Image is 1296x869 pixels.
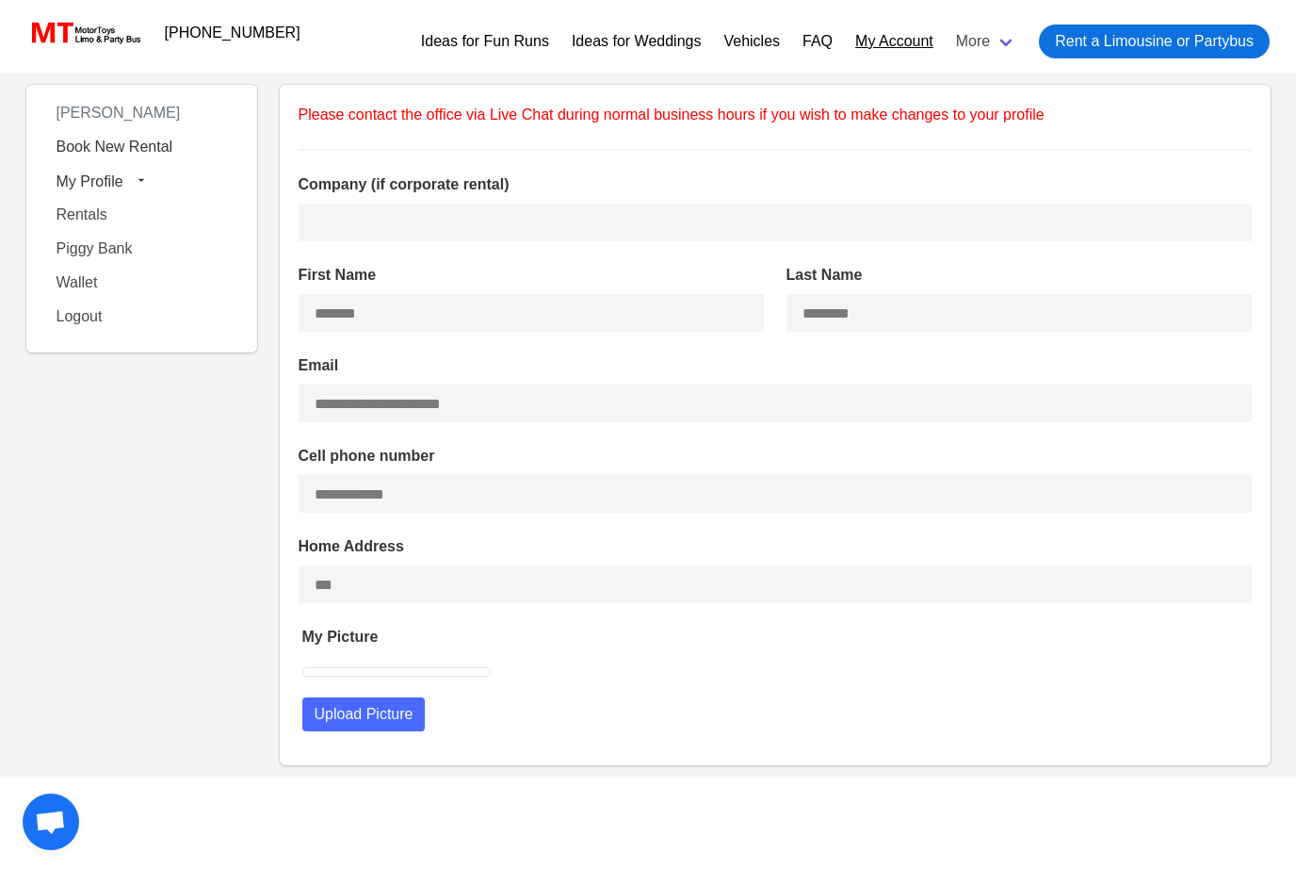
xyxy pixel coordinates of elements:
[302,626,1252,648] label: My Picture
[723,30,780,53] a: Vehicles
[45,130,238,164] a: Book New Rental
[299,354,1252,377] label: Email
[45,97,192,128] span: [PERSON_NAME]
[315,703,413,726] span: Upload Picture
[299,445,1252,467] label: Cell phone number
[299,264,764,287] label: First Name
[45,300,238,334] a: Logout
[421,30,549,53] a: Ideas for Fun Runs
[26,20,142,46] img: MotorToys Logo
[1039,25,1270,58] a: Rent a Limousine or Partybus
[786,264,1252,287] label: Last Name
[1055,30,1254,53] span: Rent a Limousine or Partybus
[302,667,491,677] img: 150
[154,14,312,52] a: [PHONE_NUMBER]
[45,198,238,232] a: Rentals
[57,172,123,189] span: My Profile
[299,173,1252,196] label: Company (if corporate rental)
[299,104,1252,126] p: Please contact the office via Live Chat during normal business hours if you wish to make changes ...
[299,535,1252,558] label: Home Address
[302,697,426,731] button: Upload Picture
[23,794,79,850] div: Open chat
[45,232,238,266] a: Piggy Bank
[45,266,238,300] a: Wallet
[572,30,702,53] a: Ideas for Weddings
[945,17,1028,66] a: More
[802,30,833,53] a: FAQ
[855,30,933,53] a: My Account
[45,164,238,198] button: My Profile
